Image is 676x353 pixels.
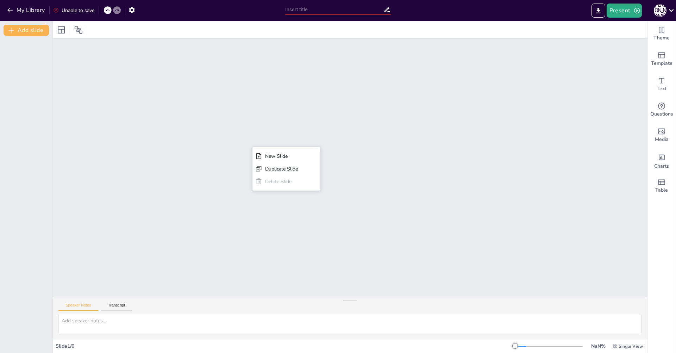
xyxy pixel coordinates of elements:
[101,303,132,311] button: Transcript
[647,123,676,148] div: Add images, graphics, shapes or video
[654,4,666,17] div: [PERSON_NAME]
[590,343,607,349] div: NaN %
[56,24,67,36] div: Layout
[619,343,643,349] span: Single View
[657,85,666,93] span: Text
[651,60,672,67] span: Template
[285,5,383,15] input: Insert title
[74,26,83,34] span: Position
[655,136,669,143] span: Media
[5,5,48,16] button: My Library
[591,4,605,18] button: Export to PowerPoint
[647,97,676,123] div: Get real-time input from your audience
[265,178,298,185] div: Delete Slide
[647,21,676,47] div: Change the overall theme
[607,4,642,18] button: Present
[56,343,515,349] div: Slide 1 / 0
[647,47,676,72] div: Add ready made slides
[58,303,98,311] button: Speaker Notes
[265,153,298,160] div: New Slide
[265,166,298,172] div: Duplicate Slide
[655,186,668,194] span: Table
[650,110,673,118] span: Questions
[653,34,670,42] span: Theme
[654,4,666,18] button: [PERSON_NAME]
[4,25,49,36] button: Add slide
[647,72,676,97] div: Add text boxes
[654,162,669,170] span: Charts
[53,7,94,14] div: Unable to save
[647,148,676,173] div: Add charts and graphs
[647,173,676,199] div: Add a table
